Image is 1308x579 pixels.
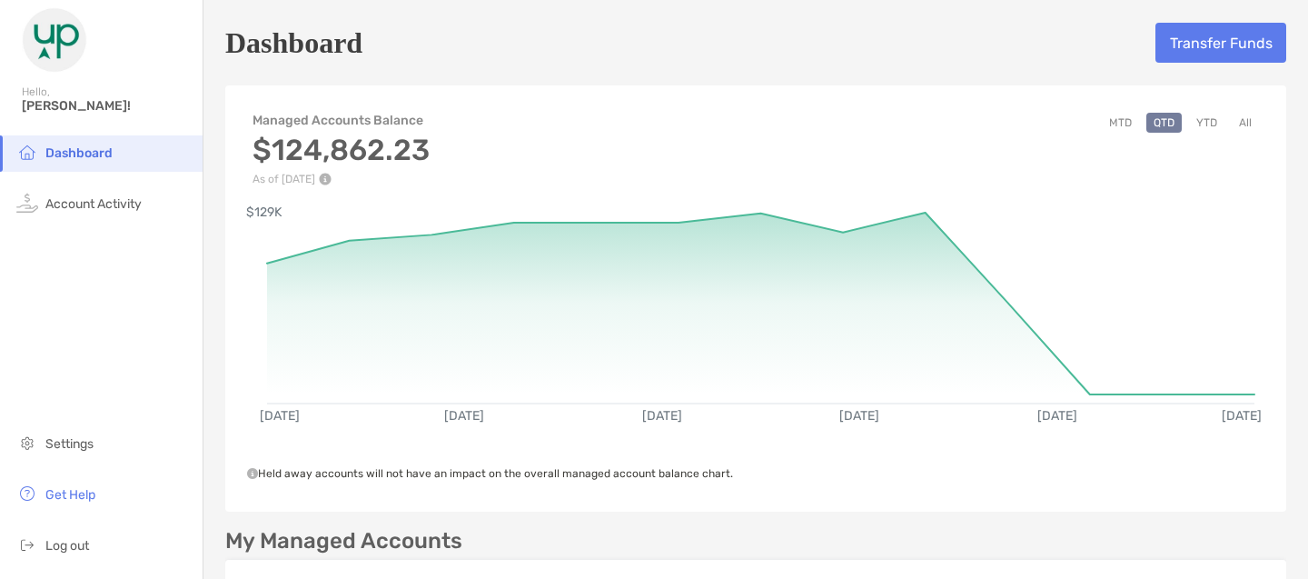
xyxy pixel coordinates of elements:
img: logout icon [16,534,38,555]
img: household icon [16,141,38,163]
p: As of [DATE] [253,173,430,185]
span: Account Activity [45,196,142,212]
text: $129K [246,205,282,220]
img: Performance Info [319,173,332,185]
span: [PERSON_NAME]! [22,98,192,114]
h5: Dashboard [225,22,362,64]
text: [DATE] [260,408,300,424]
p: My Managed Accounts [225,530,462,553]
button: QTD [1146,113,1182,133]
span: Get Help [45,487,95,503]
h4: Managed Accounts Balance [253,113,430,128]
img: settings icon [16,432,38,454]
text: [DATE] [839,408,879,424]
button: Transfer Funds [1155,23,1286,63]
span: Dashboard [45,145,113,161]
button: YTD [1189,113,1224,133]
text: [DATE] [1222,408,1262,424]
img: get-help icon [16,483,38,504]
span: Log out [45,538,89,554]
button: MTD [1102,113,1139,133]
button: All [1232,113,1259,133]
span: Held away accounts will not have an impact on the overall managed account balance chart. [247,467,733,480]
span: Settings [45,436,94,452]
img: activity icon [16,192,38,214]
text: [DATE] [1037,408,1077,424]
h3: $124,862.23 [253,133,430,167]
text: [DATE] [642,408,682,424]
text: [DATE] [444,408,484,424]
img: Zoe Logo [22,7,87,73]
